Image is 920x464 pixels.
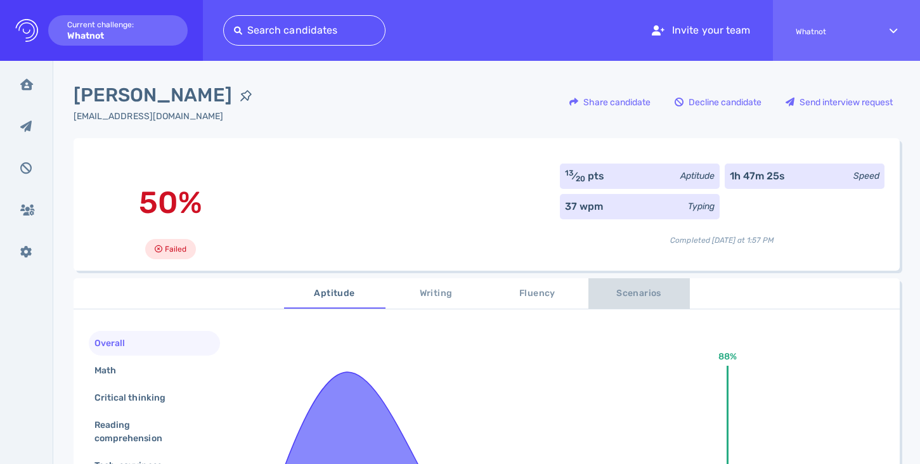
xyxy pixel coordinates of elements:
div: Completed [DATE] at 1:57 PM [560,224,884,246]
span: Aptitude [292,286,378,302]
button: Send interview request [779,87,900,117]
div: Aptitude [680,169,715,183]
div: Reading comprehension [92,416,207,448]
text: 88% [718,351,737,362]
div: Critical thinking [92,389,181,407]
button: Share candidate [562,87,658,117]
div: Share candidate [563,87,657,117]
div: Speed [853,169,879,183]
span: Fluency [495,286,581,302]
span: 50% [139,184,202,221]
span: [PERSON_NAME] [74,81,232,110]
span: Whatnot [796,27,867,36]
div: Typing [688,200,715,213]
div: Decline candidate [668,87,768,117]
span: Scenarios [596,286,682,302]
div: 1h 47m 25s [730,169,786,184]
div: 37 wpm [565,199,603,214]
div: Math [92,361,131,380]
span: Failed [165,242,186,257]
button: Decline candidate [668,87,768,117]
div: Overall [92,334,140,352]
sub: 20 [576,174,585,183]
div: ⁄ pts [565,169,605,184]
span: Writing [393,286,479,302]
sup: 13 [565,169,574,177]
div: Click to copy the email address [74,110,260,123]
div: Send interview request [779,87,899,117]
